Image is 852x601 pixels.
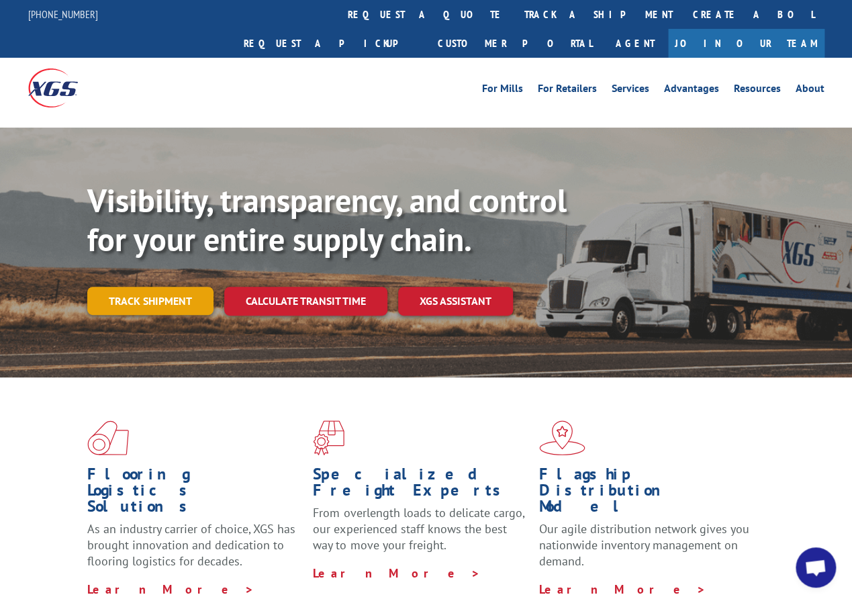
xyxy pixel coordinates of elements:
a: Calculate transit time [224,287,387,316]
a: For Retailers [538,83,597,98]
h1: Specialized Freight Experts [313,466,528,505]
h1: Flagship Distribution Model [539,466,755,521]
a: Agent [602,29,668,58]
a: Learn More > [539,582,706,597]
a: Advantages [664,83,719,98]
a: About [796,83,824,98]
a: Services [612,83,649,98]
a: Resources [734,83,781,98]
a: Join Our Team [668,29,824,58]
a: Customer Portal [428,29,602,58]
a: Learn More > [313,565,480,581]
a: Learn More > [87,582,254,597]
div: Open chat [796,547,836,588]
a: Request a pickup [234,29,428,58]
img: xgs-icon-focused-on-flooring-red [313,420,344,455]
b: Visibility, transparency, and control for your entire supply chain. [87,179,567,260]
a: XGS ASSISTANT [398,287,513,316]
p: From overlength loads to delicate cargo, our experienced staff knows the best way to move your fr... [313,505,528,565]
h1: Flooring Logistics Solutions [87,466,303,521]
span: Our agile distribution network gives you nationwide inventory management on demand. [539,521,749,569]
img: xgs-icon-total-supply-chain-intelligence-red [87,420,129,455]
a: [PHONE_NUMBER] [28,7,98,21]
a: For Mills [482,83,523,98]
a: Track shipment [87,287,214,315]
img: xgs-icon-flagship-distribution-model-red [539,420,585,455]
span: As an industry carrier of choice, XGS has brought innovation and dedication to flooring logistics... [87,521,295,569]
